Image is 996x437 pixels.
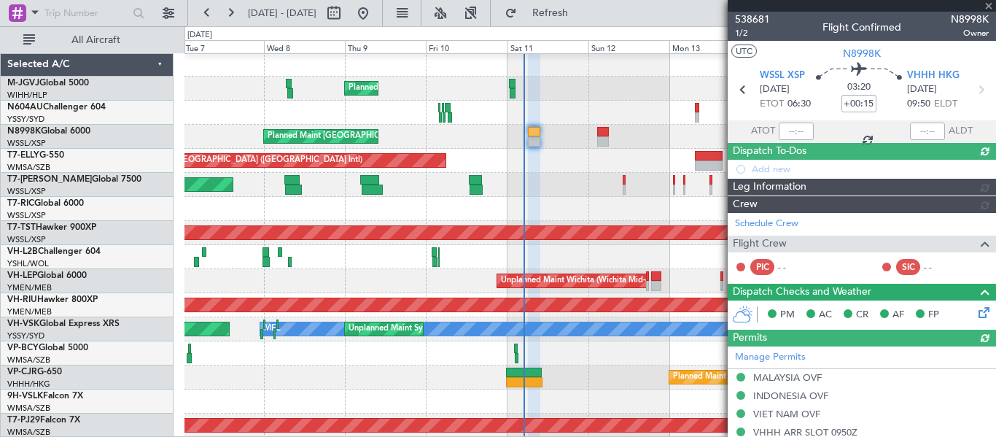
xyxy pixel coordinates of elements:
a: VH-LEPGlobal 6000 [7,271,87,280]
div: Planned Maint [GEOGRAPHIC_DATA] ([GEOGRAPHIC_DATA] Intl) [673,366,917,388]
span: T7-PJ29 [7,416,40,425]
span: [DATE] [760,82,790,97]
a: WSSL/XSP [7,210,46,221]
span: AF [892,308,904,322]
div: Unplanned Maint Wichita (Wichita Mid-continent) [501,270,682,292]
span: T7-ELLY [7,151,39,160]
span: AC [819,308,832,322]
a: VH-RIUHawker 800XP [7,295,98,304]
a: WIHH/HLP [7,90,47,101]
span: ALDT [949,124,973,139]
span: 538681 [735,12,770,27]
span: Refresh [520,8,581,18]
span: N604AU [7,103,43,112]
a: VP-BCYGlobal 5000 [7,344,88,352]
a: WSSL/XSP [7,186,46,197]
a: WSSL/XSP [7,234,46,245]
div: Thu 9 [345,40,426,53]
div: Sun 12 [588,40,669,53]
span: WSSL XSP [760,69,805,83]
span: VH-L2B [7,247,38,256]
span: VP-BCY [7,344,39,352]
a: T7-[PERSON_NAME]Global 7500 [7,175,141,184]
a: YMEN/MEB [7,306,52,317]
span: T7-RIC [7,199,34,208]
span: N8998K [951,12,989,27]
div: Unplanned Maint Sydney ([PERSON_NAME] Intl) [349,318,528,340]
a: 9H-VSLKFalcon 7X [7,392,83,401]
button: All Aircraft [16,28,158,52]
span: ELDT [934,97,957,112]
div: Mon 13 [669,40,750,53]
div: Wed 8 [264,40,345,53]
a: T7-RICGlobal 6000 [7,199,84,208]
span: PM [780,308,795,322]
span: FP [928,308,939,322]
span: All Aircraft [38,35,154,45]
a: WMSA/SZB [7,162,50,173]
div: Planned Maint [GEOGRAPHIC_DATA] (Seletar) [268,125,439,147]
span: ETOT [760,97,784,112]
a: WMSA/SZB [7,355,50,366]
span: Owner [951,27,989,39]
a: N8998KGlobal 6000 [7,127,90,136]
div: Planned Maint [GEOGRAPHIC_DATA] ([GEOGRAPHIC_DATA] Intl) [119,150,362,171]
a: YSSY/SYD [7,114,44,125]
span: 06:30 [787,97,811,112]
a: YSHL/WOL [7,258,49,269]
span: 09:50 [907,97,930,112]
span: T7-[PERSON_NAME] [7,175,92,184]
a: YSSY/SYD [7,330,44,341]
a: T7-TSTHawker 900XP [7,223,96,232]
button: UTC [731,45,757,58]
a: N604AUChallenger 604 [7,103,106,112]
a: WMSA/SZB [7,403,50,414]
span: ATOT [751,124,775,139]
span: VH-VSK [7,320,39,328]
a: VH-L2BChallenger 604 [7,247,101,256]
a: YMEN/MEB [7,282,52,293]
div: [DATE] [187,29,212,42]
a: VP-CJRG-650 [7,368,62,376]
span: VHHH HKG [907,69,960,83]
a: VHHH/HKG [7,379,50,390]
button: Refresh [498,1,585,25]
input: Trip Number [44,2,128,24]
span: VH-LEP [7,271,37,280]
span: CR [856,308,868,322]
span: 9H-VSLK [7,392,43,401]
div: Flight Confirmed [822,20,901,35]
span: T7-TST [7,223,36,232]
div: Tue 7 [183,40,264,53]
a: M-JGVJGlobal 5000 [7,79,89,88]
span: N8998K [7,127,41,136]
span: M-JGVJ [7,79,39,88]
a: VH-VSKGlobal Express XRS [7,320,120,328]
a: T7-PJ29Falcon 7X [7,416,80,425]
span: [DATE] [907,82,937,97]
span: N8998K [843,46,881,61]
div: Planned Maint [GEOGRAPHIC_DATA] (Seletar) [349,77,520,99]
span: Dispatch Checks and Weather [733,284,871,301]
div: Fri 10 [426,40,507,53]
span: 03:20 [847,80,871,95]
div: MEL [264,318,281,340]
a: T7-ELLYG-550 [7,151,64,160]
span: [DATE] - [DATE] [248,7,316,20]
div: Sat 11 [507,40,588,53]
span: 1/2 [735,27,770,39]
a: WSSL/XSP [7,138,46,149]
span: VP-CJR [7,368,37,376]
span: VH-RIU [7,295,37,304]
